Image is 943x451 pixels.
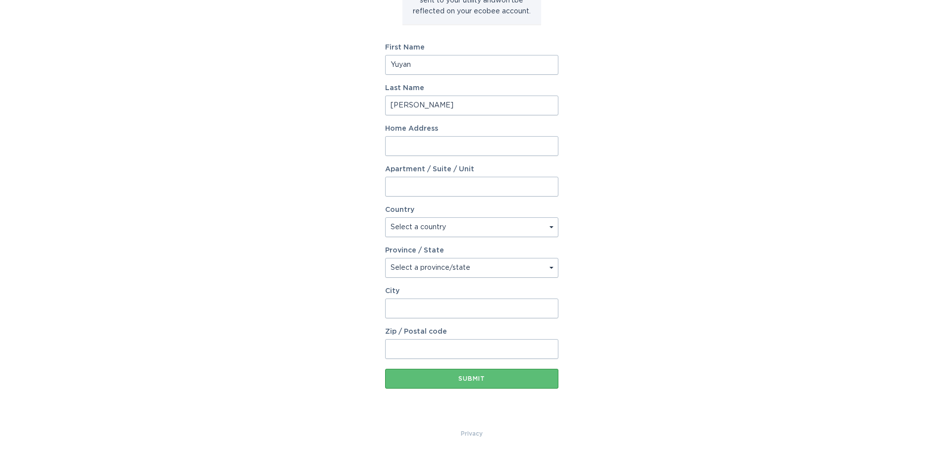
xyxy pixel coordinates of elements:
label: First Name [385,44,558,51]
label: City [385,288,558,295]
button: Submit [385,369,558,389]
label: Last Name [385,85,558,92]
a: Privacy Policy & Terms of Use [461,428,483,439]
label: Apartment / Suite / Unit [385,166,558,173]
label: Province / State [385,247,444,254]
label: Home Address [385,125,558,132]
label: Country [385,206,414,213]
label: Zip / Postal code [385,328,558,335]
div: Submit [390,376,553,382]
